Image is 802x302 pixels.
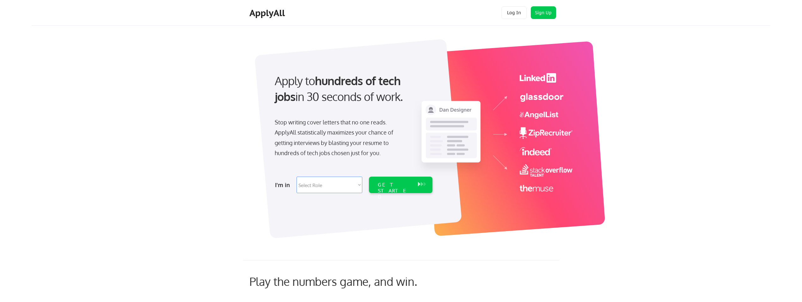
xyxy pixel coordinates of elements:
[378,182,412,200] div: GET STARTED
[501,6,527,19] button: Log In
[531,6,556,19] button: Sign Up
[275,73,430,105] div: Apply to in 30 seconds of work.
[249,274,445,288] div: Play the numbers game, and win.
[275,73,403,104] strong: hundreds of tech jobs
[275,180,293,190] div: I'm in
[275,117,405,158] div: Stop writing cover letters that no one reads. ApplyAll statistically maximizes your chance of get...
[249,8,287,18] div: ApplyAll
